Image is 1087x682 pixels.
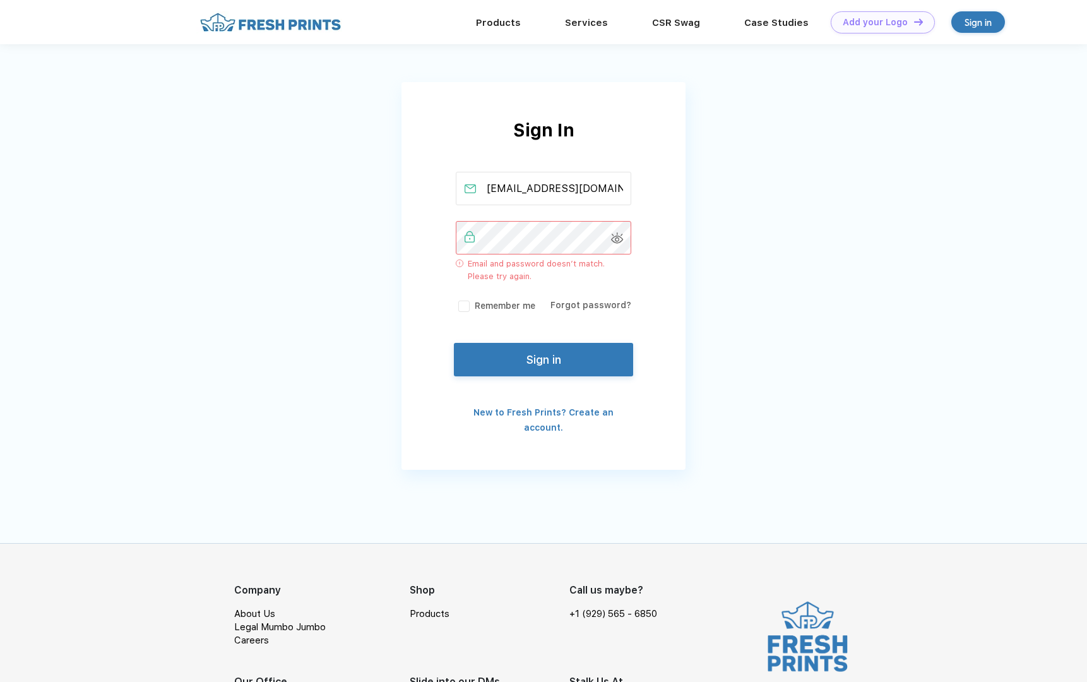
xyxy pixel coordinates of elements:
[410,583,569,598] div: Shop
[843,17,908,28] div: Add your Logo
[611,232,624,244] img: show_password.svg
[914,18,923,25] img: DT
[234,583,410,598] div: Company
[951,11,1005,33] a: Sign in
[234,621,326,633] a: Legal Mumbo Jumbo
[234,635,269,646] a: Careers
[196,11,345,33] img: fo%20logo%202.webp
[410,608,449,619] a: Products
[454,343,633,376] button: Sign in
[569,607,657,621] a: +1 (929) 565 - 6850
[476,17,521,28] a: Products
[569,583,665,598] div: Call us maybe?
[456,172,632,205] input: Email
[468,258,632,282] span: Email and password doesn’t match. Please try again.
[465,184,476,193] img: email_active.svg
[401,117,686,172] div: Sign In
[456,260,463,267] img: error_icon_desktop.svg
[550,300,631,310] a: Forgot password?
[465,231,475,242] img: password_active.svg
[965,15,992,30] div: Sign in
[473,407,614,433] a: New to Fresh Prints? Create an account.
[234,608,275,619] a: About Us
[456,299,535,313] label: Remember me
[763,599,853,674] img: logo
